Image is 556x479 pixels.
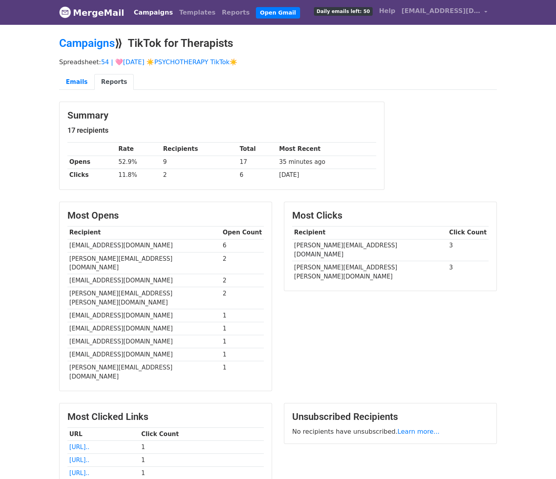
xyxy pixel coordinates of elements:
[517,441,556,479] iframe: Chat Widget
[69,457,90,464] a: [URL]..
[221,274,264,287] td: 2
[59,37,497,50] h2: ⟫ TikTok for Therapists
[67,322,221,335] td: [EMAIL_ADDRESS][DOMAIN_NAME]
[67,335,221,348] td: [EMAIL_ADDRESS][DOMAIN_NAME]
[221,239,264,252] td: 6
[238,169,277,182] td: 6
[221,252,264,274] td: 2
[116,156,161,169] td: 52.9%
[161,169,238,182] td: 2
[447,226,489,239] th: Click Count
[161,143,238,156] th: Recipients
[116,169,161,182] td: 11.8%
[67,348,221,361] td: [EMAIL_ADDRESS][DOMAIN_NAME]
[447,261,489,283] td: 3
[221,226,264,239] th: Open Count
[221,287,264,309] td: 2
[67,110,376,121] h3: Summary
[221,335,264,348] td: 1
[67,274,221,287] td: [EMAIL_ADDRESS][DOMAIN_NAME]
[67,169,116,182] th: Clicks
[256,7,300,19] a: Open Gmail
[59,74,94,90] a: Emails
[221,322,264,335] td: 1
[292,411,489,423] h3: Unsubscribed Recipients
[401,6,480,16] span: [EMAIL_ADDRESS][DOMAIN_NAME]
[277,156,376,169] td: 35 minutes ago
[67,210,264,221] h3: Most Opens
[139,427,264,440] th: Click Count
[219,5,253,20] a: Reports
[376,3,398,19] a: Help
[67,226,221,239] th: Recipient
[67,239,221,252] td: [EMAIL_ADDRESS][DOMAIN_NAME]
[67,427,139,440] th: URL
[221,361,264,383] td: 1
[116,143,161,156] th: Rate
[59,58,497,66] p: Spreadsheet:
[67,252,221,274] td: [PERSON_NAME][EMAIL_ADDRESS][DOMAIN_NAME]
[69,444,90,451] a: [URL]..
[94,74,134,90] a: Reports
[311,3,376,19] a: Daily emails left: 50
[67,411,264,423] h3: Most Clicked Links
[277,169,376,182] td: [DATE]
[67,309,221,322] td: [EMAIL_ADDRESS][DOMAIN_NAME]
[221,348,264,361] td: 1
[292,226,447,239] th: Recipient
[292,261,447,283] td: [PERSON_NAME][EMAIL_ADDRESS][PERSON_NAME][DOMAIN_NAME]
[67,361,221,383] td: [PERSON_NAME][EMAIL_ADDRESS][DOMAIN_NAME]
[277,143,376,156] th: Most Recent
[67,287,221,309] td: [PERSON_NAME][EMAIL_ADDRESS][PERSON_NAME][DOMAIN_NAME]
[161,156,238,169] td: 9
[292,239,447,261] td: [PERSON_NAME][EMAIL_ADDRESS][DOMAIN_NAME]
[314,7,373,16] span: Daily emails left: 50
[101,58,237,66] a: 54 | 🩷[DATE] ☀️PSYCHOTHERAPY TikTok☀️
[67,156,116,169] th: Opens
[397,428,440,435] a: Learn more...
[447,239,489,261] td: 3
[221,309,264,322] td: 1
[238,156,277,169] td: 17
[176,5,218,20] a: Templates
[59,37,115,50] a: Campaigns
[69,470,90,477] a: [URL]..
[131,5,176,20] a: Campaigns
[238,143,277,156] th: Total
[398,3,491,22] a: [EMAIL_ADDRESS][DOMAIN_NAME]
[292,210,489,221] h3: Most Clicks
[139,440,264,453] td: 1
[139,453,264,466] td: 1
[59,4,124,21] a: MergeMail
[59,6,71,18] img: MergeMail logo
[67,126,376,135] h5: 17 recipients
[292,427,489,436] p: No recipients have unsubscribed.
